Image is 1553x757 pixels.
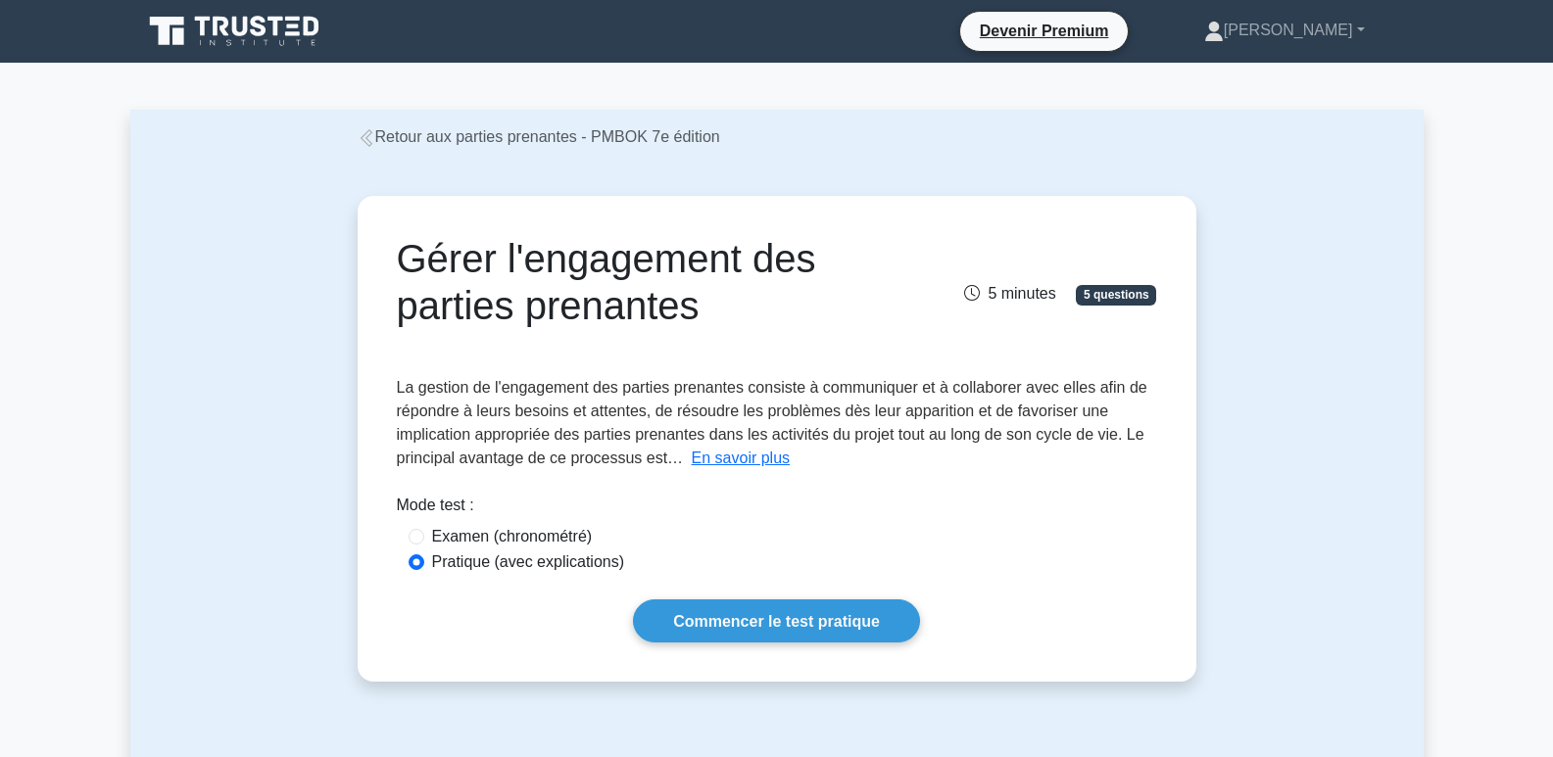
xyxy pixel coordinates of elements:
font: [PERSON_NAME] [1224,22,1353,38]
font: Gérer l'engagement des parties prenantes [397,237,816,327]
a: Retour aux parties prenantes - PMBOK 7e édition [358,128,720,145]
a: Devenir Premium [968,19,1121,43]
font: 5 minutes [988,285,1055,302]
font: La gestion de l'engagement des parties prenantes consiste à communiquer et à collaborer avec elle... [397,379,1147,466]
font: En savoir plus [692,449,791,466]
font: Pratique (avec explications) [432,553,625,570]
a: [PERSON_NAME] [1157,11,1412,50]
a: Commencer le test pratique [633,599,920,641]
font: Devenir Premium [980,23,1109,39]
button: En savoir plus [692,447,791,470]
font: Retour aux parties prenantes - PMBOK 7e édition [375,128,720,145]
font: 5 questions [1084,288,1149,302]
font: Commencer le test pratique [673,613,880,630]
font: Examen (chronométré) [432,528,593,544]
font: Mode test : [397,497,474,513]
